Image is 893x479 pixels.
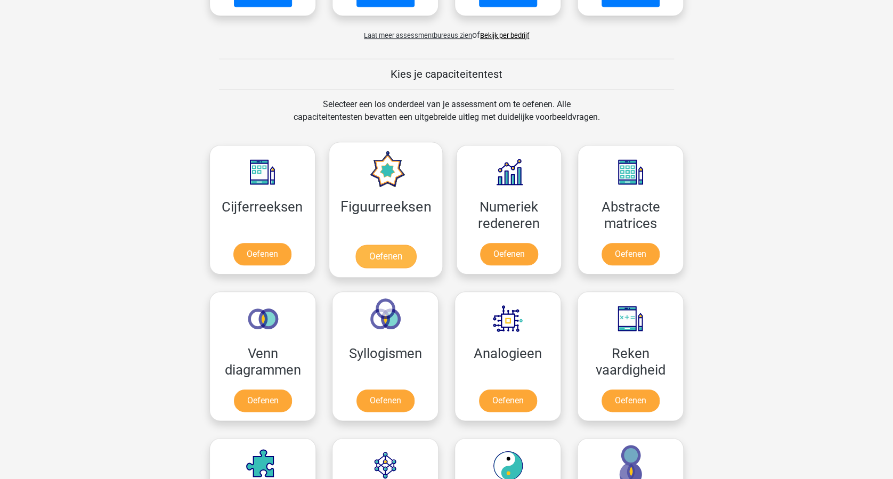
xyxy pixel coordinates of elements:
div: of [201,20,692,42]
a: Oefenen [356,389,415,412]
a: Oefenen [479,389,537,412]
a: Oefenen [234,389,292,412]
span: Laat meer assessmentbureaus zien [364,31,472,39]
a: Oefenen [602,243,660,265]
h5: Kies je capaciteitentest [219,68,674,80]
a: Oefenen [355,245,416,268]
div: Selecteer een los onderdeel van je assessment om te oefenen. Alle capaciteitentesten bevatten een... [283,98,610,136]
a: Oefenen [480,243,538,265]
a: Oefenen [602,389,660,412]
a: Oefenen [233,243,291,265]
a: Bekijk per bedrijf [480,31,529,39]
